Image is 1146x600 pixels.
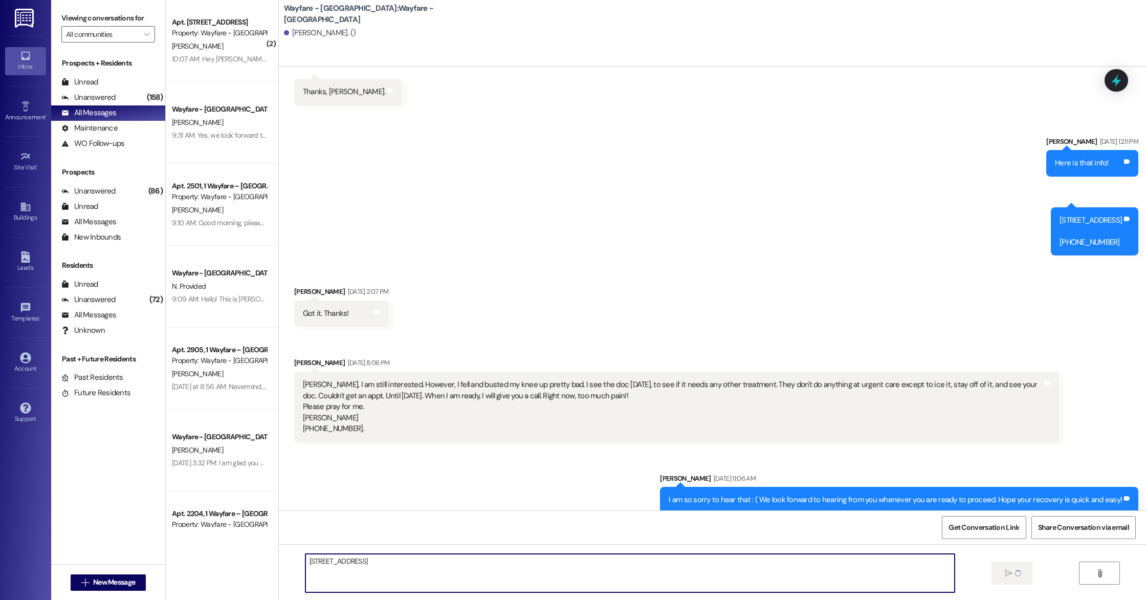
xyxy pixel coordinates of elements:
div: I am so sorry to hear that : ( We look forward to hearing from you whenever you are ready to proc... [669,495,1122,505]
span: [PERSON_NAME] [172,445,223,455]
span: Get Conversation Link [949,522,1019,533]
div: Residents [51,260,165,271]
a: Support [5,399,46,427]
div: Got it. Thanks! [303,308,349,319]
input: All communities [66,26,139,42]
div: Thanks, [PERSON_NAME]. [303,87,386,97]
div: 9:10 AM: Good morning, please send notice and letter to [EMAIL_ADDRESS][DOMAIN_NAME] [172,218,447,227]
textarea: [STREET_ADDRESS] [305,554,955,592]
a: Site Visit • [5,148,46,176]
i:  [1005,569,1012,577]
div: [PERSON_NAME] [294,286,388,301]
div: Unanswered [61,294,116,305]
div: WO Follow-ups [61,138,124,149]
span: N. Provided [172,282,206,291]
div: Apt. 2204, 1 Wayfare – [GEOGRAPHIC_DATA] [172,508,267,519]
div: Property: Wayfare - [GEOGRAPHIC_DATA] [172,191,267,202]
div: Wayfare - [GEOGRAPHIC_DATA] [172,268,267,278]
a: Account [5,349,46,377]
div: All Messages [61,310,116,320]
span: Share Conversation via email [1038,522,1129,533]
div: [PERSON_NAME] [294,357,1060,372]
span: • [37,162,38,169]
div: [PERSON_NAME] [660,473,1138,487]
div: Prospects [51,167,165,178]
div: New Inbounds [61,232,121,243]
span: [PERSON_NAME] [172,118,223,127]
a: Buildings [5,198,46,226]
div: Unread [61,201,98,212]
span: [PERSON_NAME] [172,41,223,51]
div: (72) [147,292,165,308]
div: Unread [61,279,98,290]
span: • [39,313,41,320]
div: [PERSON_NAME]. () [284,28,356,38]
button: Share Conversation via email [1031,516,1136,539]
a: Templates • [5,299,46,327]
div: 9:09 AM: Hello! This is [PERSON_NAME] with Wayfare [GEOGRAPHIC_DATA] Apartments. I was just reach... [172,294,916,304]
i:  [1096,569,1104,577]
img: ResiDesk Logo [15,9,36,28]
div: (158) [144,90,165,105]
div: Unread [61,77,98,88]
div: [PERSON_NAME] [1046,136,1138,151]
div: 10:07 AM: Hey [PERSON_NAME], it's yadani in 3702. Curious, have you already posted my unit for re... [172,54,542,63]
div: Unanswered [61,186,116,197]
div: Property: Wayfare - [GEOGRAPHIC_DATA] [172,28,267,38]
div: Wayfare - [GEOGRAPHIC_DATA] [172,104,267,115]
b: Wayfare - [GEOGRAPHIC_DATA]: Wayfare - [GEOGRAPHIC_DATA] [284,3,489,25]
i:  [81,578,89,587]
button: New Message [71,574,146,591]
button: Get Conversation Link [942,516,1026,539]
div: Property: Wayfare - [GEOGRAPHIC_DATA] [172,355,267,366]
div: [DATE] 12:11 PM [1097,136,1138,147]
label: Viewing conversations for [61,10,155,26]
div: [DATE] 2:07 PM [345,286,389,297]
span: • [46,112,47,119]
div: [DATE] 11:06 AM [711,473,756,484]
div: [STREET_ADDRESS] [PHONE_NUMBER] [1060,215,1122,248]
span: New Message [93,577,135,588]
span: [PERSON_NAME] [172,369,223,378]
div: 9:31 AM: Yes, we look forward to having you in our office at 11am [DATE][DATE]! Please do not hes... [172,131,597,140]
div: Apt. [STREET_ADDRESS] [172,17,267,28]
div: Past Residents [61,372,123,383]
div: Future Residents [61,388,130,398]
div: Unknown [61,325,105,336]
a: Leads [5,248,46,276]
div: Wayfare - [GEOGRAPHIC_DATA] [172,432,267,442]
div: Apt. 2905, 1 Wayfare – [GEOGRAPHIC_DATA] [172,345,267,355]
div: [PERSON_NAME], I am still interested. However, I fell and busted my knee up pretty bad. I see the... [303,379,1043,434]
div: Here is that info! [1055,158,1109,168]
i:  [144,30,149,38]
div: [DATE] at 8:56 AM: Nevermind. I figured it out [172,382,304,391]
span: [PERSON_NAME] [172,205,223,215]
div: [DATE] 3:32 PM: I am glad you enjoyed your time on property! Please do not hesitate to reach out ... [172,458,540,467]
div: All Messages [61,217,116,227]
div: Apt. 2501, 1 Wayfare – [GEOGRAPHIC_DATA] [172,181,267,191]
div: Unanswered [61,92,116,103]
div: (86) [146,183,165,199]
div: All Messages [61,108,116,118]
div: Past + Future Residents [51,354,165,365]
div: [DATE] 8:06 PM [345,357,390,368]
a: Inbox [5,47,46,75]
div: Maintenance [61,123,118,134]
div: Prospects + Residents [51,58,165,69]
div: Property: Wayfare - [GEOGRAPHIC_DATA] [172,519,267,530]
